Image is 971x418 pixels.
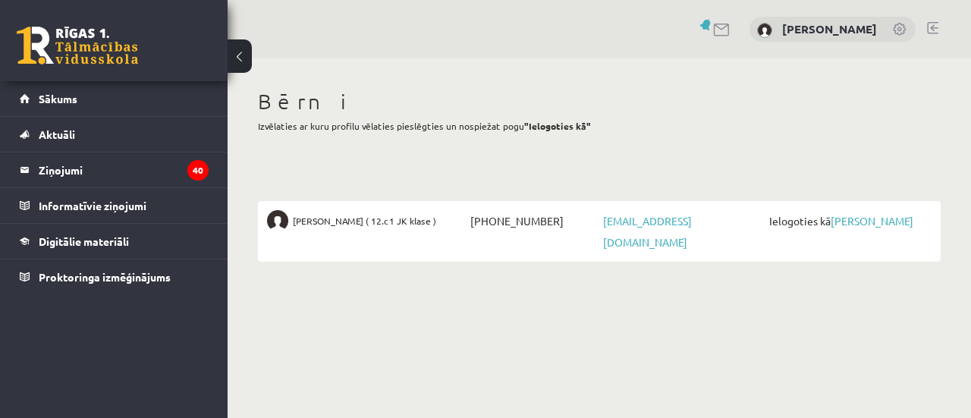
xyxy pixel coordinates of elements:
[39,127,75,141] span: Aktuāli
[782,21,877,36] a: [PERSON_NAME]
[17,27,138,64] a: Rīgas 1. Tālmācības vidusskola
[831,214,913,228] a: [PERSON_NAME]
[20,188,209,223] a: Informatīvie ziņojumi
[187,160,209,181] i: 40
[524,120,591,132] b: "Ielogoties kā"
[20,117,209,152] a: Aktuāli
[20,224,209,259] a: Digitālie materiāli
[258,119,941,133] p: Izvēlaties ar kuru profilu vēlaties pieslēgties un nospiežat pogu
[39,92,77,105] span: Sākums
[603,214,692,249] a: [EMAIL_ADDRESS][DOMAIN_NAME]
[258,89,941,115] h1: Bērni
[39,270,171,284] span: Proktoringa izmēģinājums
[20,152,209,187] a: Ziņojumi40
[267,210,288,231] img: Roberts Kukulis
[293,210,436,231] span: [PERSON_NAME] ( 12.c1 JK klase )
[20,81,209,116] a: Sākums
[765,210,932,231] span: Ielogoties kā
[39,234,129,248] span: Digitālie materiāli
[39,152,209,187] legend: Ziņojumi
[467,210,599,231] span: [PHONE_NUMBER]
[20,259,209,294] a: Proktoringa izmēģinājums
[757,23,772,38] img: Ieva Guļevska
[39,188,209,223] legend: Informatīvie ziņojumi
